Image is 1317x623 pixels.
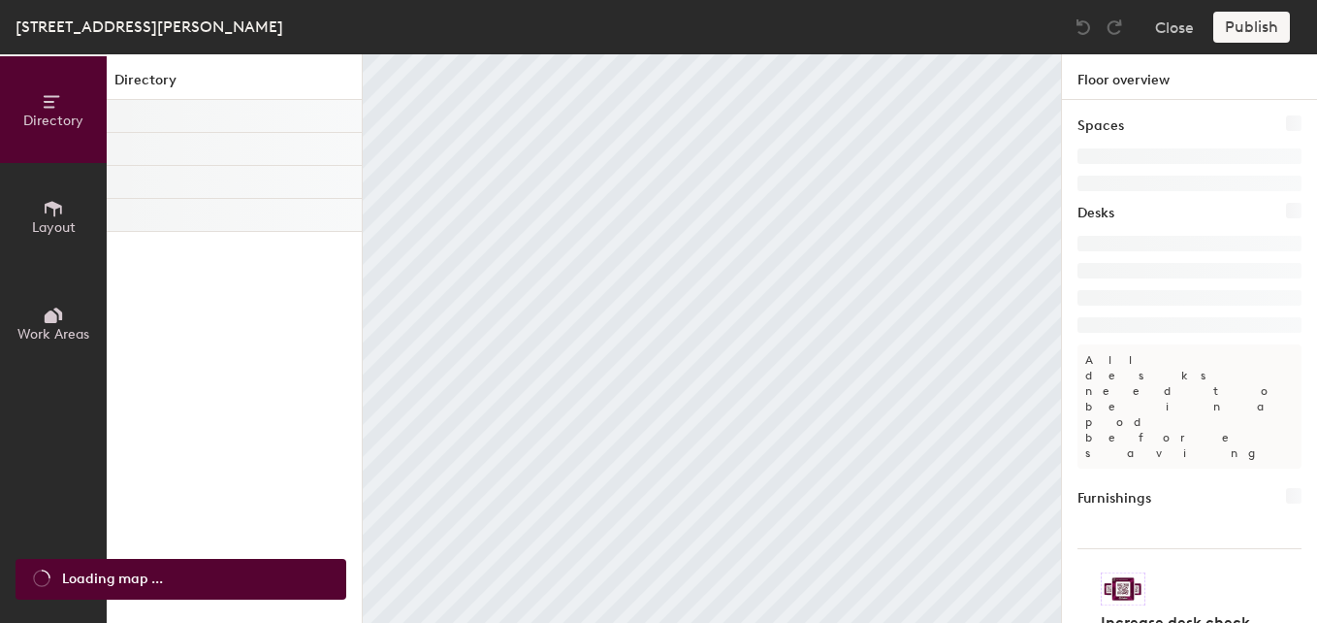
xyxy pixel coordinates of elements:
[1155,12,1194,43] button: Close
[1077,344,1301,469] p: All desks need to be in a pod before saving
[1062,54,1317,100] h1: Floor overview
[107,70,362,100] h1: Directory
[23,113,83,129] span: Directory
[1077,488,1151,509] h1: Furnishings
[32,219,76,236] span: Layout
[16,15,283,39] div: [STREET_ADDRESS][PERSON_NAME]
[363,54,1061,623] canvas: Map
[1074,17,1093,37] img: Undo
[1077,115,1124,137] h1: Spaces
[1105,17,1124,37] img: Redo
[1077,203,1114,224] h1: Desks
[62,569,163,590] span: Loading map ...
[17,326,89,343] span: Work Areas
[1101,573,1145,606] img: Sticker logo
